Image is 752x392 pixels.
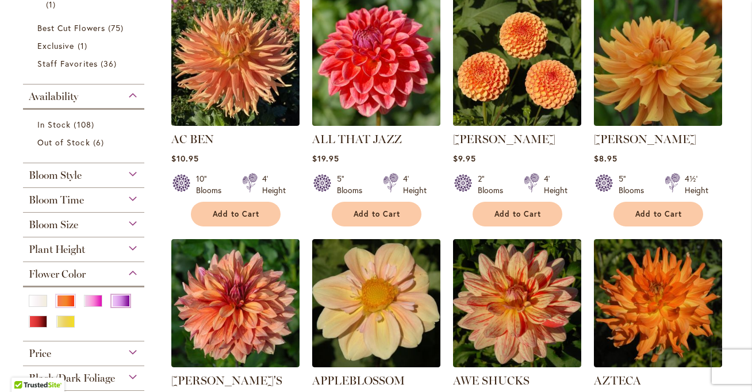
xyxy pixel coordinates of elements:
a: AWE SHUCKS [453,374,530,387]
a: ALL THAT JAZZ [312,132,402,146]
a: APPLEBLOSSOM [312,359,440,370]
div: 4' Height [544,173,567,196]
button: Add to Cart [191,202,281,226]
span: Add to Cart [354,209,401,219]
span: $10.95 [171,153,199,164]
div: 4' Height [403,173,427,196]
a: AWE SHUCKS [453,359,581,370]
span: Black/Dark Foliage [29,372,115,385]
span: 36 [101,57,120,70]
span: Price [29,347,51,360]
img: AZTECA [594,239,722,367]
a: AZTECA [594,359,722,370]
a: Andy's Legacy [171,359,300,370]
a: ALL THAT JAZZ [312,117,440,128]
a: Out of Stock 6 [37,136,133,148]
span: $19.95 [312,153,339,164]
span: 75 [108,22,126,34]
button: Add to Cart [332,202,421,226]
a: Exclusive [37,40,133,52]
div: 5" Blooms [619,173,651,196]
span: 1 [78,40,90,52]
a: Best Cut Flowers [37,22,133,34]
a: AMBER QUEEN [453,117,581,128]
a: AZTECA [594,374,641,387]
span: Add to Cart [213,209,260,219]
span: Exclusive [37,40,74,51]
iframe: Launch Accessibility Center [9,351,41,383]
span: Add to Cart [635,209,682,219]
div: 2" Blooms [478,173,510,196]
span: Plant Height [29,243,85,256]
span: Bloom Size [29,218,78,231]
div: 4' Height [262,173,286,196]
a: In Stock 108 [37,118,133,130]
div: 5" Blooms [337,173,369,196]
img: APPLEBLOSSOM [312,239,440,367]
span: Bloom Time [29,194,84,206]
span: Out of Stock [37,137,90,148]
a: [PERSON_NAME] [453,132,555,146]
img: AWE SHUCKS [453,239,581,367]
div: 10" Blooms [196,173,228,196]
span: $9.95 [453,153,476,164]
span: Staff Favorites [37,58,98,69]
span: In Stock [37,119,71,130]
div: 4½' Height [685,173,708,196]
span: Bloom Style [29,169,82,182]
span: Availability [29,90,78,103]
span: 6 [93,136,107,148]
img: Andy's Legacy [171,239,300,367]
span: Flower Color [29,268,86,280]
a: ANDREW CHARLES [594,117,722,128]
a: AC BEN [171,117,300,128]
span: Add to Cart [494,209,542,219]
a: Staff Favorites [37,57,133,70]
button: Add to Cart [613,202,703,226]
a: AC BEN [171,132,214,146]
button: Add to Cart [473,202,562,226]
span: $8.95 [594,153,617,164]
a: APPLEBLOSSOM [312,374,405,387]
span: 108 [74,118,97,130]
a: [PERSON_NAME] [594,132,696,146]
span: Best Cut Flowers [37,22,105,33]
